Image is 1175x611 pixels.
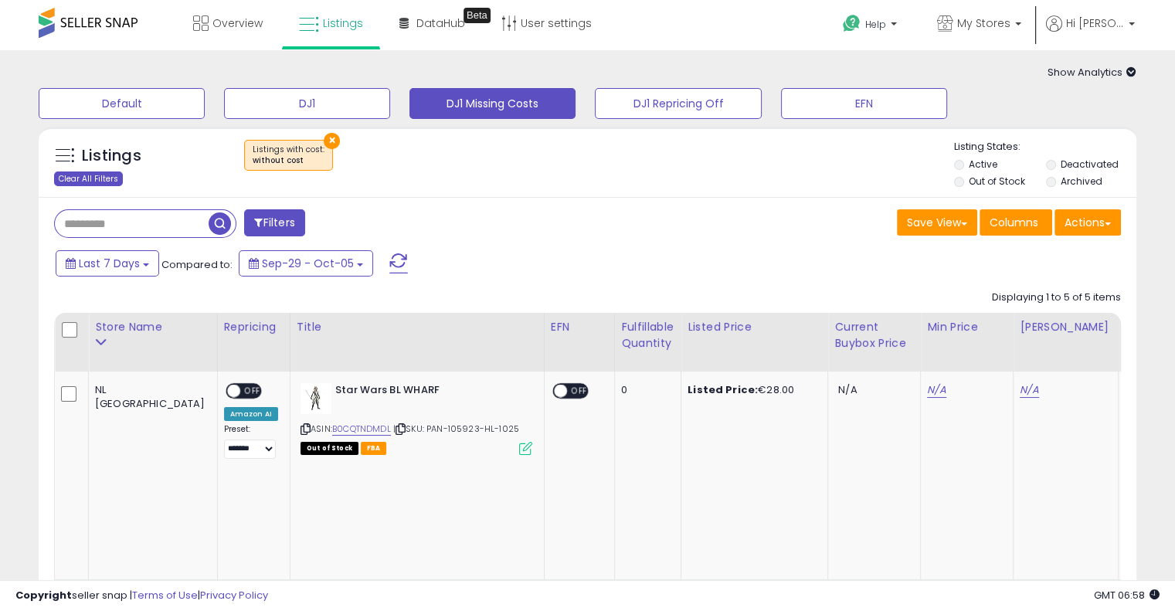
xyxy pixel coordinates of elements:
div: Preset: [224,424,278,459]
button: Filters [244,209,304,236]
div: Fulfillable Quantity [621,319,674,351]
button: DJ1 Missing Costs [409,88,576,119]
span: Overview [212,15,263,31]
div: Current Buybox Price [834,319,914,351]
div: [PERSON_NAME] [1020,319,1112,335]
span: Compared to: [161,257,233,272]
div: Amazon AI [224,407,278,421]
label: Active [969,158,997,171]
button: DJ1 Repricing Off [595,88,761,119]
div: NL [GEOGRAPHIC_DATA] [95,383,205,411]
button: Columns [980,209,1052,236]
button: Sep-29 - Oct-05 [239,250,373,277]
i: Get Help [842,14,861,33]
a: B0CQTNDMDL [332,423,391,436]
div: without cost [253,155,324,166]
img: 31LMDKY74CL._SL40_.jpg [301,383,331,414]
span: Listings with cost : [253,144,324,167]
button: Last 7 Days [56,250,159,277]
a: Terms of Use [132,588,198,603]
div: ASIN: [301,383,532,453]
a: Privacy Policy [200,588,268,603]
span: | SKU: PAN-105923-HL-1025 [393,423,519,435]
div: Title [297,319,538,335]
button: EFN [781,88,947,119]
div: EFN [551,319,608,335]
span: DataHub [416,15,465,31]
h5: Listings [82,145,141,167]
span: 2025-10-13 06:58 GMT [1094,588,1160,603]
span: Show Analytics [1048,65,1136,80]
span: OFF [240,385,265,398]
div: Min Price [927,319,1007,335]
div: €28.00 [688,383,816,397]
div: Clear All Filters [54,171,123,186]
p: Listing States: [954,140,1136,154]
span: FBA [361,442,387,455]
a: Help [830,2,912,50]
span: All listings that are currently out of stock and unavailable for purchase on Amazon [301,442,358,455]
div: Displaying 1 to 5 of 5 items [992,290,1121,305]
button: Save View [897,209,977,236]
span: OFF [567,385,592,398]
a: Hi [PERSON_NAME] [1046,15,1135,50]
div: Repricing [224,319,284,335]
b: Listed Price: [688,382,758,397]
strong: Copyright [15,588,72,603]
label: Deactivated [1060,158,1118,171]
div: Tooltip anchor [464,8,491,23]
div: seller snap | | [15,589,268,603]
a: N/A [927,382,946,398]
span: My Stores [957,15,1010,31]
div: Listed Price [688,319,821,335]
span: Last 7 Days [79,256,140,271]
span: Sep-29 - Oct-05 [262,256,354,271]
button: Default [39,88,205,119]
span: Hi [PERSON_NAME] [1066,15,1124,31]
span: N/A [838,382,857,397]
button: DJ1 [224,88,390,119]
span: Listings [323,15,363,31]
span: Help [865,18,886,31]
label: Archived [1060,175,1102,188]
a: N/A [1020,382,1038,398]
button: Actions [1054,209,1121,236]
label: Out of Stock [969,175,1025,188]
div: 0 [621,383,669,397]
b: Star Wars BL WHARF [335,383,523,402]
button: × [324,133,340,149]
span: Columns [990,215,1038,230]
div: Store Name [95,319,211,335]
